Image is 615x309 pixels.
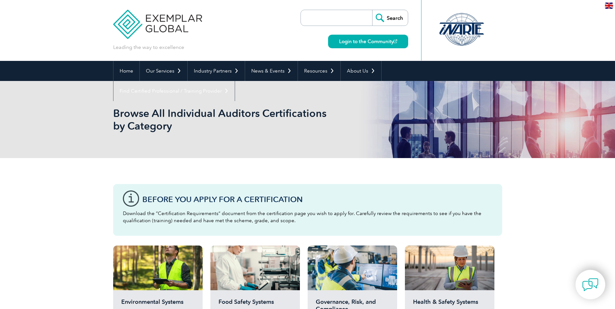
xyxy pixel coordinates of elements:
[123,210,492,224] p: Download the “Certification Requirements” document from the certification page you wish to apply ...
[394,40,397,43] img: open_square.png
[298,61,340,81] a: Resources
[341,61,381,81] a: About Us
[605,3,613,9] img: en
[582,277,598,293] img: contact-chat.png
[328,35,408,48] a: Login to the Community
[113,44,184,51] p: Leading the way to excellence
[140,61,187,81] a: Our Services
[372,10,408,26] input: Search
[113,81,235,101] a: Find Certified Professional / Training Provider
[113,61,139,81] a: Home
[245,61,298,81] a: News & Events
[188,61,245,81] a: Industry Partners
[142,195,492,203] h3: Before You Apply For a Certification
[113,107,362,132] h1: Browse All Individual Auditors Certifications by Category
